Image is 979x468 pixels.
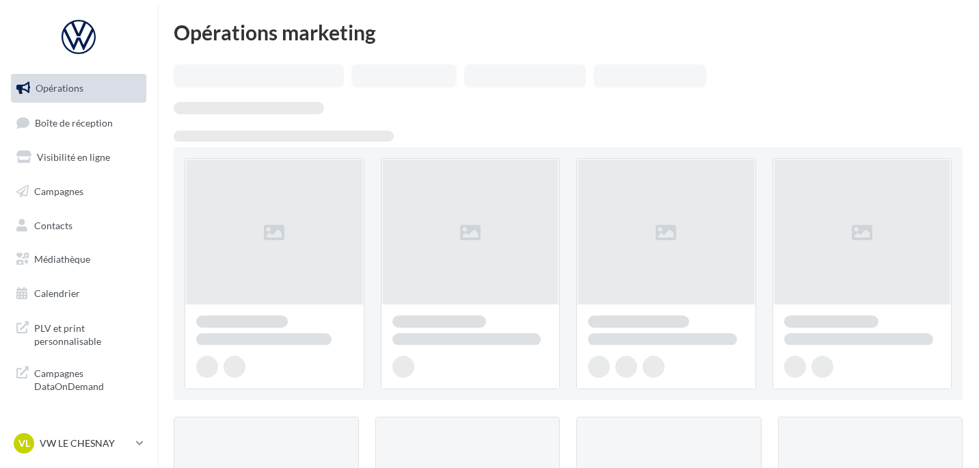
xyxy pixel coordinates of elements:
span: Campagnes DataOnDemand [34,364,141,393]
span: Boîte de réception [35,116,113,128]
a: Calendrier [8,279,149,308]
a: Campagnes DataOnDemand [8,359,149,399]
span: Médiathèque [34,253,90,265]
a: Boîte de réception [8,108,149,138]
span: Calendrier [34,287,80,299]
span: Contacts [34,219,72,231]
a: Visibilité en ligne [8,143,149,172]
a: Médiathèque [8,245,149,274]
a: Opérations [8,74,149,103]
span: Visibilité en ligne [37,151,110,163]
span: VL [18,437,30,450]
a: Campagnes [8,177,149,206]
p: VW LE CHESNAY [40,437,131,450]
span: Opérations [36,82,83,94]
span: Campagnes [34,185,83,197]
div: Opérations marketing [174,22,963,42]
a: Contacts [8,211,149,240]
a: VL VW LE CHESNAY [11,430,146,456]
a: PLV et print personnalisable [8,313,149,354]
span: PLV et print personnalisable [34,319,141,348]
